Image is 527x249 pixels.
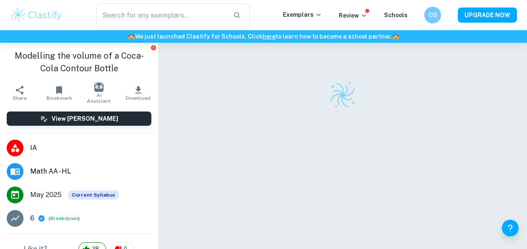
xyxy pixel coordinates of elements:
[262,33,275,40] a: here
[10,7,63,23] img: Clastify logo
[392,33,399,40] span: 🏫
[30,143,151,153] span: IA
[47,95,72,101] span: Bookmark
[39,81,79,105] button: Bookmark
[84,92,114,104] span: AI Assistant
[128,33,135,40] span: 🏫
[126,95,151,101] span: Download
[502,220,519,236] button: Help and Feedback
[119,81,158,105] button: Download
[2,32,525,41] h6: We just launched Clastify for Schools. Click to learn how to become a school partner.
[30,213,34,223] p: 6
[68,190,119,200] div: This exemplar is based on the current syllabus. Feel free to refer to it for inspiration/ideas wh...
[50,215,78,222] button: Breakdown
[150,44,156,51] button: Report issue
[79,81,119,105] button: AI Assistant
[30,166,151,176] span: Math AA - HL
[49,215,80,223] span: ( )
[52,114,118,123] h6: View [PERSON_NAME]
[325,78,360,113] img: Clastify logo
[283,10,322,19] p: Exemplars
[424,7,441,23] button: OS
[384,12,408,18] a: Schools
[7,112,151,126] button: View [PERSON_NAME]
[13,95,27,101] span: Share
[96,3,227,27] input: Search for any exemplars...
[30,190,62,200] span: May 2025
[428,10,438,20] h6: OS
[68,190,119,200] span: Current Syllabus
[339,11,367,20] p: Review
[7,49,151,75] h1: Modelling the volume of a Coca-Cola Contour Bottle
[94,83,104,92] img: AI Assistant
[458,8,517,23] button: UPGRADE NOW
